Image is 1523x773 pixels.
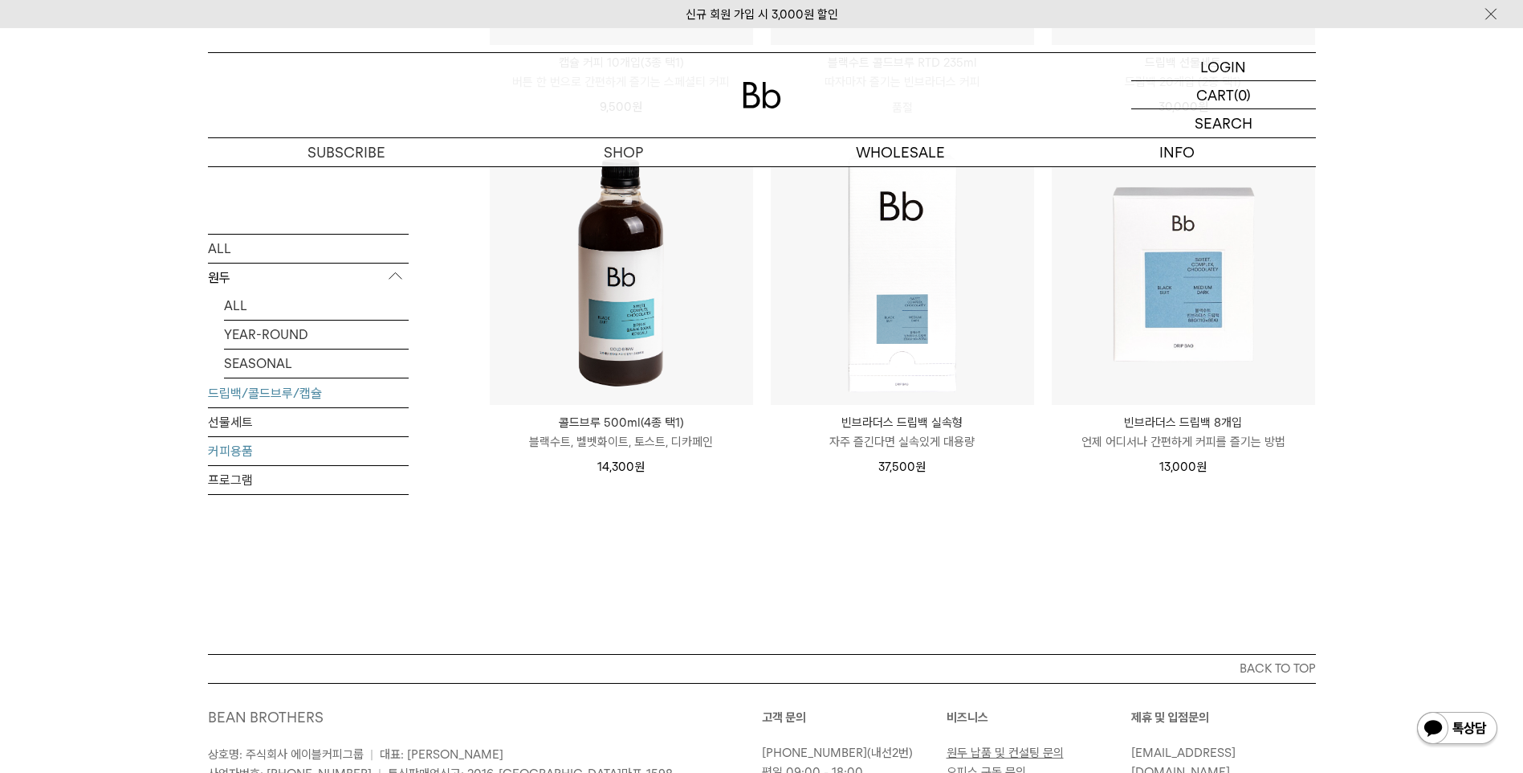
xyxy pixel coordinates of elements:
[1131,81,1316,109] a: CART (0)
[208,138,485,166] a: SUBSCRIBE
[771,432,1034,452] p: 자주 즐긴다면 실속있게 대용량
[1159,460,1207,474] span: 13,000
[762,138,1039,166] p: WHOLESALE
[208,407,409,436] a: 선물세트
[208,234,409,262] a: ALL
[947,708,1131,727] p: 비즈니스
[1052,141,1315,405] img: 빈브라더스 드립백 8개입
[743,82,781,108] img: 로고
[224,349,409,377] a: SEASONAL
[686,7,838,22] a: 신규 회원 가입 시 3,000원 할인
[762,743,939,763] p: (내선2번)
[771,141,1034,405] img: 빈브라더스 드립백 실속형
[1195,109,1252,137] p: SEARCH
[208,747,364,762] span: 상호명: 주식회사 에이블커피그룹
[1039,138,1316,166] p: INFO
[208,378,409,407] a: 드립백/콜드브루/캡슐
[208,709,324,726] a: BEAN BROTHERS
[490,432,753,452] p: 블랙수트, 벨벳화이트, 토스트, 디카페인
[597,460,645,474] span: 14,300
[634,460,645,474] span: 원
[208,263,409,292] p: 원두
[380,747,503,762] span: 대표: [PERSON_NAME]
[1131,708,1316,727] p: 제휴 및 입점문의
[208,465,409,493] a: 프로그램
[762,708,947,727] p: 고객 문의
[878,460,926,474] span: 37,500
[1234,81,1251,108] p: (0)
[1052,432,1315,452] p: 언제 어디서나 간편하게 커피를 즐기는 방법
[224,320,409,348] a: YEAR-ROUND
[490,141,753,405] img: 콜드브루 500ml(4종 택1)
[1415,710,1499,749] img: 카카오톡 채널 1:1 채팅 버튼
[1052,413,1315,432] p: 빈브라더스 드립백 8개입
[490,413,753,432] p: 콜드브루 500ml(4종 택1)
[1196,460,1207,474] span: 원
[1196,81,1234,108] p: CART
[370,747,373,762] span: |
[762,746,867,760] a: [PHONE_NUMBER]
[947,746,1064,760] a: 원두 납품 및 컨설팅 문의
[208,436,409,464] a: 커피용품
[1131,53,1316,81] a: LOGIN
[208,654,1316,683] button: BACK TO TOP
[1200,53,1246,80] p: LOGIN
[771,413,1034,432] p: 빈브라더스 드립백 실속형
[1052,413,1315,452] a: 빈브라더스 드립백 8개입 언제 어디서나 간편하게 커피를 즐기는 방법
[915,460,926,474] span: 원
[771,413,1034,452] a: 빈브라더스 드립백 실속형 자주 즐긴다면 실속있게 대용량
[490,413,753,452] a: 콜드브루 500ml(4종 택1) 블랙수트, 벨벳화이트, 토스트, 디카페인
[485,138,762,166] a: SHOP
[224,291,409,319] a: ALL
